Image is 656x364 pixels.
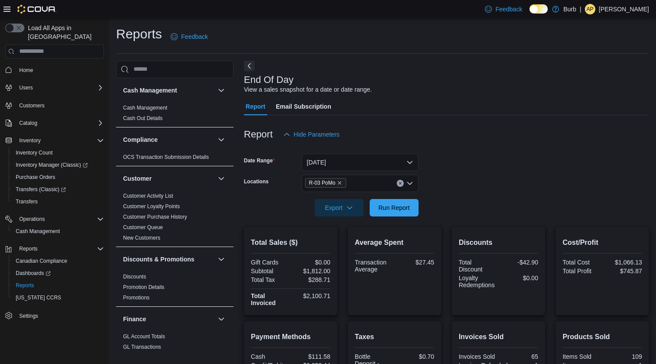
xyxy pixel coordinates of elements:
a: OCS Transaction Submission Details [123,154,209,160]
a: Transfers [12,196,41,207]
span: Hide Parameters [294,130,340,139]
a: Customer Queue [123,224,163,230]
span: Inventory [19,137,41,144]
p: Burb [563,4,577,14]
span: Home [16,65,104,76]
div: $0.00 [500,275,538,282]
span: Dashboards [16,270,51,277]
span: Customer Purchase History [123,213,187,220]
span: Users [19,84,33,91]
button: Catalog [16,118,41,128]
button: Inventory [2,134,107,147]
h1: Reports [116,25,162,43]
button: Finance [216,314,227,324]
button: Discounts & Promotions [216,254,227,264]
p: | [580,4,581,14]
button: Discounts & Promotions [123,255,214,264]
span: Catalog [19,120,37,127]
span: Cash Management [16,228,60,235]
span: Customers [16,100,104,111]
a: Discounts [123,274,146,280]
a: Customer Activity List [123,193,173,199]
button: Open list of options [406,180,413,187]
button: Reports [2,243,107,255]
div: Finance [116,331,234,356]
span: Canadian Compliance [12,256,104,266]
div: $1,812.00 [292,268,330,275]
div: Total Tax [251,276,289,283]
a: Cash Management [123,105,167,111]
button: Operations [16,214,48,224]
a: Dashboards [12,268,54,278]
span: Promotion Details [123,284,165,291]
button: Operations [2,213,107,225]
a: Customer Purchase History [123,214,187,220]
span: Reports [16,282,34,289]
button: Hide Parameters [280,126,343,143]
h2: Average Spent [355,237,434,248]
span: Catalog [16,118,104,128]
div: Compliance [116,152,234,166]
strong: Total Invoiced [251,292,276,306]
div: Cash [251,353,289,360]
h3: Finance [123,315,146,323]
button: Clear input [397,180,404,187]
div: -$42.90 [500,259,538,266]
span: [US_STATE] CCRS [16,294,61,301]
div: $745.87 [604,268,642,275]
a: Purchase Orders [12,172,59,182]
a: GL Account Totals [123,333,165,340]
span: GL Transactions [123,343,161,350]
button: Users [2,82,107,94]
button: Cash Management [123,86,214,95]
span: Customer Activity List [123,192,173,199]
h2: Taxes [355,332,434,342]
button: Canadian Compliance [9,255,107,267]
div: $27.45 [396,259,434,266]
a: New Customers [123,235,160,241]
button: Reports [9,279,107,292]
a: Settings [16,311,41,321]
div: $0.00 [292,259,330,266]
button: [DATE] [302,154,419,171]
a: Promotion Details [123,284,165,290]
span: Reports [12,280,104,291]
div: Transaction Average [355,259,393,273]
div: Discounts & Promotions [116,271,234,306]
span: Email Subscription [276,98,331,115]
label: Date Range [244,157,275,164]
a: Customers [16,100,48,111]
span: GL Account Totals [123,333,165,340]
span: Run Report [378,203,410,212]
span: Cash Management [12,226,104,237]
button: Next [244,61,254,71]
h2: Cost/Profit [563,237,642,248]
button: Customer [123,174,214,183]
div: Loyalty Redemptions [459,275,497,288]
button: Finance [123,315,214,323]
a: Cash Management [12,226,63,237]
div: Items Sold [563,353,601,360]
a: GL Transactions [123,344,161,350]
span: Inventory [16,135,104,146]
span: R-03 PoMo [305,178,347,188]
a: Inventory Manager (Classic) [9,159,107,171]
a: Promotions [123,295,150,301]
span: Cash Out Details [123,115,163,122]
div: View a sales snapshot for a date or date range. [244,85,372,94]
p: [PERSON_NAME] [599,4,649,14]
h3: End Of Day [244,75,294,85]
button: Users [16,82,36,93]
h3: Compliance [123,135,158,144]
span: Transfers (Classic) [16,186,66,193]
span: Report [246,98,265,115]
h2: Payment Methods [251,332,330,342]
div: Subtotal [251,268,289,275]
div: 65 [500,353,538,360]
span: AP [587,4,594,14]
span: Transfers [16,198,38,205]
button: Run Report [370,199,419,216]
div: Total Cost [563,259,601,266]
